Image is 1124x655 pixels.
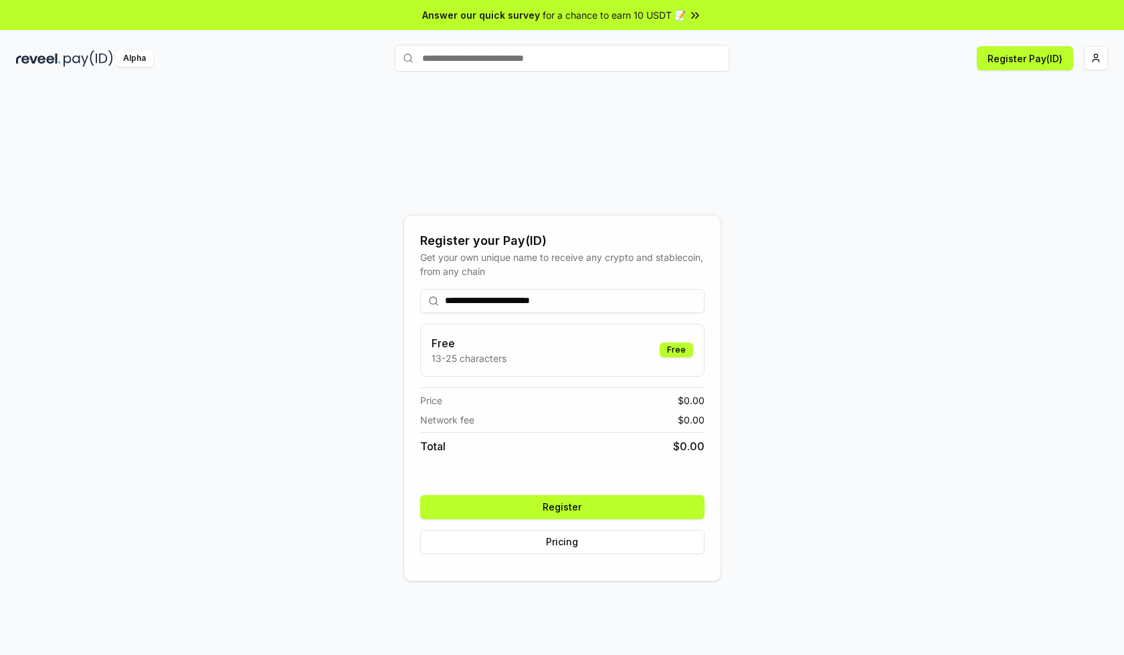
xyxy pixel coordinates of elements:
button: Register [420,495,705,519]
p: 13-25 characters [432,351,506,365]
span: for a chance to earn 10 USDT 📝 [543,8,686,22]
div: Register your Pay(ID) [420,231,705,250]
img: pay_id [64,50,113,67]
button: Pricing [420,530,705,554]
span: Total [420,438,446,454]
img: reveel_dark [16,50,61,67]
span: $ 0.00 [673,438,705,454]
h3: Free [432,335,506,351]
div: Get your own unique name to receive any crypto and stablecoin, from any chain [420,250,705,278]
span: Answer our quick survey [422,8,540,22]
span: $ 0.00 [678,393,705,407]
button: Register Pay(ID) [977,46,1073,70]
div: Free [660,343,693,357]
span: $ 0.00 [678,413,705,427]
div: Alpha [116,50,153,67]
span: Network fee [420,413,474,427]
span: Price [420,393,442,407]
